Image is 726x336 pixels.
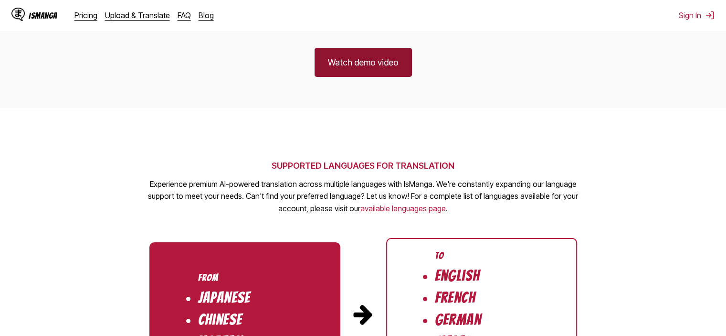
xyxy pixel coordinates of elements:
a: Pricing [74,11,97,20]
img: Arrow pointing from source to target languages [352,303,375,325]
li: English [435,268,480,284]
a: Watch demo video [315,48,412,77]
img: IsManga Logo [11,8,25,21]
li: Chinese [198,312,242,328]
a: Blog [199,11,214,20]
a: Upload & Translate [105,11,170,20]
button: Sign In [679,11,715,20]
img: Sign out [705,11,715,20]
a: Available languages [360,204,446,213]
div: To [435,250,444,261]
li: German [435,312,481,328]
li: French [435,290,475,306]
h2: SUPPORTED LANGUAGES FOR TRANSLATION [144,161,583,171]
div: IsManga [29,11,57,20]
li: Japanese [198,290,251,306]
p: Experience premium AI-powered translation across multiple languages with IsManga. We're constantl... [144,178,583,215]
a: IsManga LogoIsManga [11,8,74,23]
a: FAQ [178,11,191,20]
div: From [198,272,219,283]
